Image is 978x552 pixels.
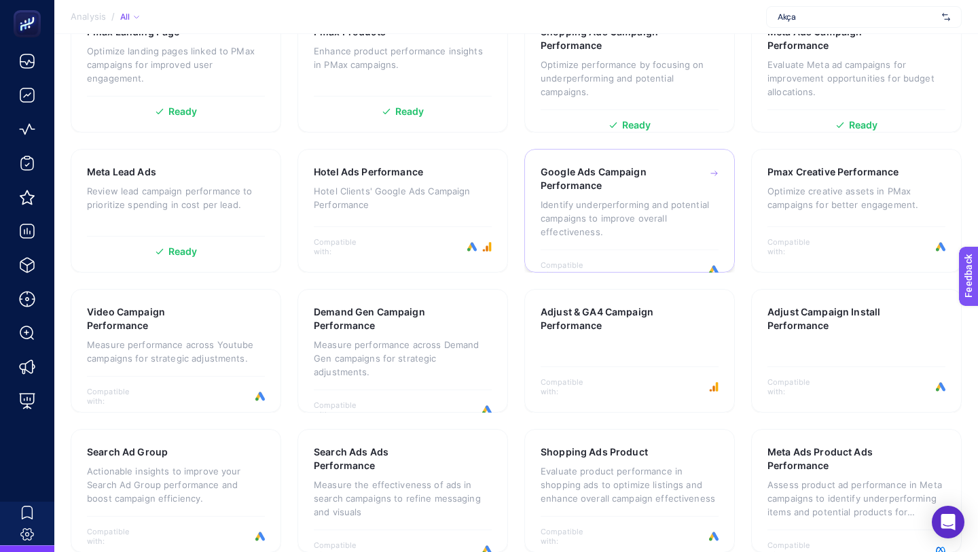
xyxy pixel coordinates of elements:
p: Hotel Clients' Google Ads Campaign Performance [314,184,492,211]
a: Adjust & GA4 Campaign PerformanceCompatible with: [524,289,735,413]
h3: Hotel Ads Performance [314,165,423,179]
p: Evaluate Meta ad campaigns for improvement opportunities for budget allocations. [767,58,945,99]
span: Compatible with: [314,400,375,419]
span: Ready [168,107,198,116]
h3: Search Ads Ads Performance [314,445,448,472]
h3: Adjust Campaign Install Performance [767,305,905,332]
p: Enhance product performance insights in PMax campaigns. [314,44,492,71]
div: Open Intercom Messenger [932,506,964,538]
h3: Meta Lead Ads [87,165,156,179]
span: Compatible with: [87,527,148,546]
p: Optimize performance by focusing on underperforming and potential campaigns. [541,58,719,99]
p: Assess product ad performance in Meta campaigns to identify underperforming items and potential p... [767,478,945,519]
span: / [111,11,115,22]
span: Compatible with: [87,387,148,406]
span: Compatible with: [767,377,829,396]
span: Compatible with: [541,260,602,279]
a: Google Ads Campaign PerformanceIdentify underperforming and potential campaigns to improve overal... [524,149,735,273]
h3: Video Campaign Performance [87,305,222,332]
h3: Demand Gen Campaign Performance [314,305,450,332]
span: Compatible with: [541,377,602,396]
p: Optimize landing pages linked to PMax campaigns for improved user engagement. [87,44,265,85]
a: Pmax ProductsEnhance product performance insights in PMax campaigns.Ready [297,9,508,133]
p: Optimize creative assets in PMax campaigns for better engagement. [767,184,945,211]
a: Meta Lead AdsReview lead campaign performance to prioritize spending in cost per lead.Ready [71,149,281,273]
a: Shopping Ads Campaign PerformanceOptimize performance by focusing on underperforming and potentia... [524,9,735,133]
span: Compatible with: [767,237,829,256]
h3: Meta Ads Product Ads Performance [767,445,904,472]
a: Hotel Ads PerformanceHotel Clients' Google Ads Campaign PerformanceCompatible with: [297,149,508,273]
h3: Meta Ads Campaign Performance [767,25,903,52]
p: Actionable insights to improve your Search Ad Group performance and boost campaign efficiency. [87,464,265,505]
p: Identify underperforming and potential campaigns to improve overall effectiveness. [541,198,719,239]
span: Compatible with: [314,237,375,256]
h3: Shopping Ads Campaign Performance [541,25,678,52]
span: Feedback [8,4,52,15]
h3: Shopping Ads Product [541,445,648,459]
h3: Adjust & GA4 Campaign Performance [541,305,678,332]
a: Pmax Landing PageOptimize landing pages linked to PMax campaigns for improved user engagement.Ready [71,9,281,133]
img: svg%3e [942,10,950,24]
p: Evaluate product performance in shopping ads to optimize listings and enhance overall campaign ef... [541,464,719,505]
span: Akça [778,12,937,22]
span: Compatible with: [541,527,602,546]
span: Ready [168,247,198,256]
p: Measure the effectiveness of ads in search campaigns to refine messaging and visuals [314,478,492,519]
p: Measure performance across Youtube campaigns for strategic adjustments. [87,338,265,365]
span: Ready [622,120,651,130]
div: All [120,12,139,22]
h3: Google Ads Campaign Performance [541,165,677,192]
p: Review lead campaign performance to prioritize spending in cost per lead. [87,184,265,211]
a: Adjust Campaign Install PerformanceCompatible with: [751,289,962,413]
span: Analysis [71,12,106,22]
span: Ready [395,107,424,116]
h3: Search Ad Group [87,445,168,459]
a: Video Campaign PerformanceMeasure performance across Youtube campaigns for strategic adjustments.... [71,289,281,413]
span: Ready [849,120,878,130]
p: Measure performance across Demand Gen campaigns for strategic adjustments. [314,338,492,379]
a: Pmax Creative PerformanceOptimize creative assets in PMax campaigns for better engagement.Compati... [751,149,962,273]
a: Demand Gen Campaign PerformanceMeasure performance across Demand Gen campaigns for strategic adju... [297,289,508,413]
a: Meta Ads Campaign PerformanceEvaluate Meta ad campaigns for improvement opportunities for budget ... [751,9,962,133]
h3: Pmax Creative Performance [767,165,899,179]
